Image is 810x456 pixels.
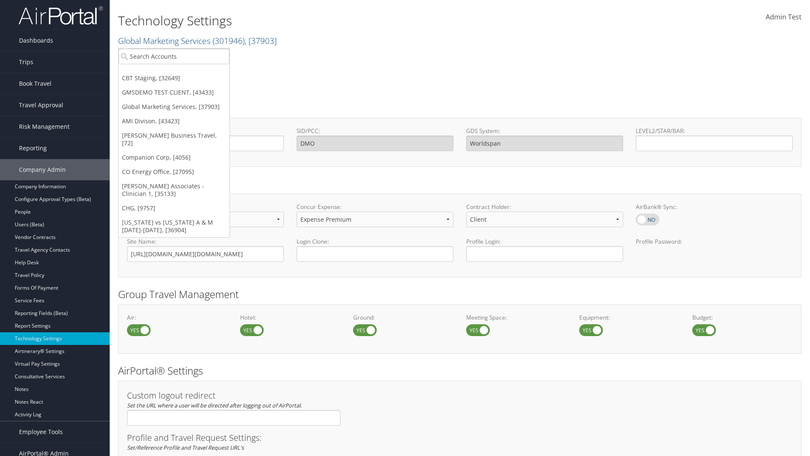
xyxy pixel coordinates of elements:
[297,127,454,135] label: SID/PCC:
[19,5,103,25] img: airportal-logo.png
[118,364,802,378] h2: AirPortal® Settings
[127,313,227,322] label: Air:
[636,237,793,261] label: Profile Password:
[119,114,229,128] a: AMI Divison, [43423]
[213,35,245,46] span: ( 301946 )
[119,165,229,179] a: CO Energy Office, [27095]
[579,313,680,322] label: Equipment:
[127,444,244,451] em: Set/Reference Profile and Travel Request URL's
[19,138,47,159] span: Reporting
[118,12,574,30] h1: Technology Settings
[766,4,802,30] a: Admin Test
[353,313,454,322] label: Ground:
[19,95,63,116] span: Travel Approval
[245,35,277,46] span: , [ 37903 ]
[127,391,340,400] h3: Custom logout redirect
[19,421,63,442] span: Employee Tools
[119,85,229,100] a: GMSDEMO TEST CLIENT, [43433]
[636,127,793,135] label: LEVEL2/STAR/BAR:
[119,215,229,237] a: [US_STATE] vs [US_STATE] A & M [DATE]-[DATE], [36904]
[118,287,802,301] h2: Group Travel Management
[466,127,623,135] label: GDS System:
[766,12,802,22] span: Admin Test
[19,30,53,51] span: Dashboards
[119,150,229,165] a: Companion Corp, [4056]
[19,52,33,73] span: Trips
[127,434,793,442] h3: Profile and Travel Request Settings:
[692,313,793,322] label: Budget:
[119,201,229,215] a: CHG, [9757]
[19,159,66,180] span: Company Admin
[466,313,567,322] label: Meeting Space:
[119,179,229,201] a: [PERSON_NAME] Associates - Clinician 1, [35133]
[119,128,229,150] a: [PERSON_NAME] Business Travel, [72]
[19,73,51,94] span: Book Travel
[127,237,284,246] label: Site Name:
[636,214,659,225] label: AirBank® Sync
[118,176,802,191] h2: Online Booking Tool
[466,203,623,211] label: Contract Holder:
[19,116,70,137] span: Risk Management
[118,100,795,115] h2: GDS
[119,49,229,64] input: Search Accounts
[297,237,454,246] label: Login Clone:
[297,203,454,211] label: Concur Expense:
[119,71,229,85] a: CBT Staging, [32649]
[466,237,623,261] label: Profile Login:
[127,402,302,409] em: Set the URL where a user will be directed after logging out of AirPortal.
[118,35,277,46] a: Global Marketing Services
[466,246,623,262] input: Profile Login:
[119,100,229,114] a: Global Marketing Services, [37903]
[240,313,340,322] label: Hotel:
[636,203,793,211] label: AirBank® Sync:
